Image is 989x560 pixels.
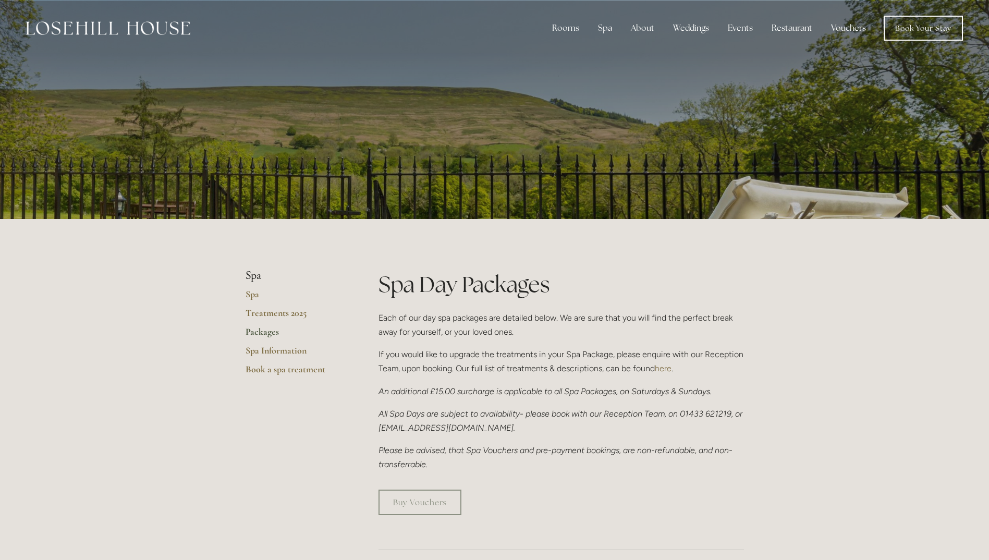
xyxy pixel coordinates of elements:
a: Spa Information [246,345,345,363]
a: Packages [246,326,345,345]
div: Events [719,18,761,39]
em: Please be advised, that Spa Vouchers and pre-payment bookings, are non-refundable, and non-transf... [378,445,732,469]
a: Buy Vouchers [378,490,461,515]
a: Vouchers [823,18,874,39]
p: Each of our day spa packages are detailed below. We are sure that you will find the perfect break... [378,311,744,339]
a: Treatments 2025 [246,307,345,326]
a: Spa [246,288,345,307]
a: Book a spa treatment [246,363,345,382]
em: An additional £15.00 surcharge is applicable to all Spa Packages, on Saturdays & Sundays. [378,386,712,396]
div: About [622,18,663,39]
em: All Spa Days are subject to availability- please book with our Reception Team, on 01433 621219, o... [378,409,744,433]
div: Restaurant [763,18,821,39]
a: here [655,363,671,373]
a: Book Your Stay [884,16,963,41]
li: Spa [246,269,345,283]
div: Spa [590,18,620,39]
img: Losehill House [26,21,190,35]
div: Rooms [544,18,588,39]
p: If you would like to upgrade the treatments in your Spa Package, please enquire with our Receptio... [378,347,744,375]
div: Weddings [665,18,717,39]
h1: Spa Day Packages [378,269,744,300]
